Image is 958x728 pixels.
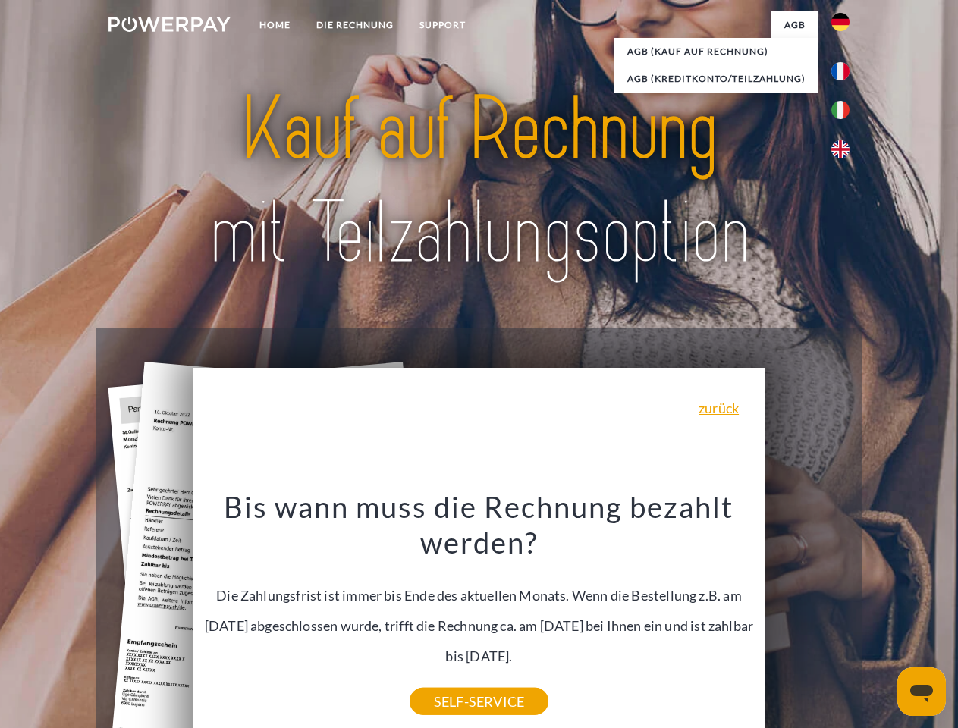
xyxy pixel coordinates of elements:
[247,11,303,39] a: Home
[771,11,818,39] a: agb
[699,401,739,415] a: zurück
[410,688,548,715] a: SELF-SERVICE
[831,101,850,119] img: it
[203,488,756,561] h3: Bis wann muss die Rechnung bezahlt werden?
[831,140,850,158] img: en
[897,667,946,716] iframe: Schaltfläche zum Öffnen des Messaging-Fensters
[831,62,850,80] img: fr
[407,11,479,39] a: SUPPORT
[303,11,407,39] a: DIE RECHNUNG
[108,17,231,32] img: logo-powerpay-white.svg
[614,38,818,65] a: AGB (Kauf auf Rechnung)
[831,13,850,31] img: de
[614,65,818,93] a: AGB (Kreditkonto/Teilzahlung)
[203,488,756,701] div: Die Zahlungsfrist ist immer bis Ende des aktuellen Monats. Wenn die Bestellung z.B. am [DATE] abg...
[145,73,813,290] img: title-powerpay_de.svg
